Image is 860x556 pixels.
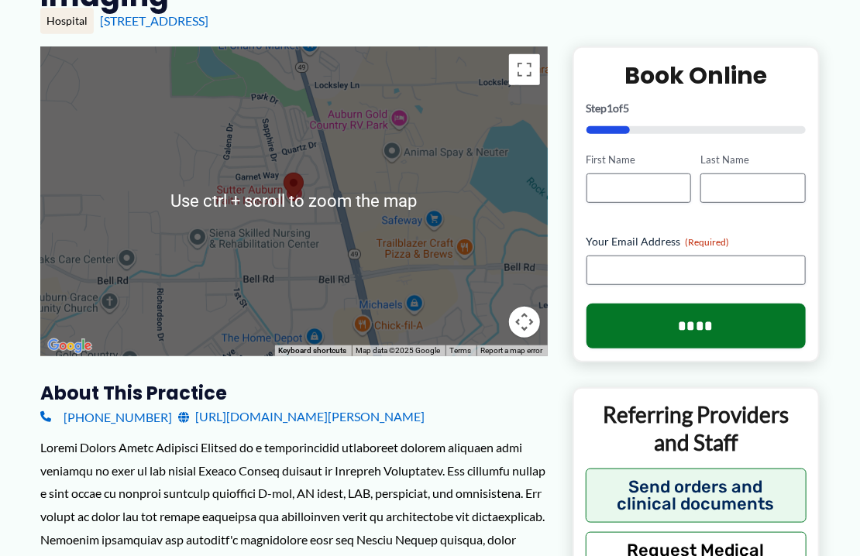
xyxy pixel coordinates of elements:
span: (Required) [686,236,730,248]
span: 5 [624,101,630,115]
p: Referring Providers and Staff [586,400,807,457]
span: 1 [607,101,614,115]
span: Map data ©2025 Google [356,346,441,355]
p: Step of [587,103,806,114]
img: Google [44,336,95,356]
a: [URL][DOMAIN_NAME][PERSON_NAME] [178,405,425,428]
div: Hospital [40,8,94,34]
label: First Name [587,153,692,167]
a: Report a map error [481,346,543,355]
h3: About this practice [40,381,548,405]
a: Terms (opens in new tab) [450,346,472,355]
label: Last Name [700,153,806,167]
button: Keyboard shortcuts [279,345,347,356]
a: [STREET_ADDRESS] [100,13,208,28]
button: Toggle fullscreen view [509,54,540,85]
button: Map camera controls [509,307,540,338]
label: Your Email Address [587,234,806,249]
h2: Book Online [587,60,806,91]
a: Open this area in Google Maps (opens a new window) [44,336,95,356]
button: Send orders and clinical documents [586,468,807,523]
a: [PHONE_NUMBER] [40,405,172,428]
